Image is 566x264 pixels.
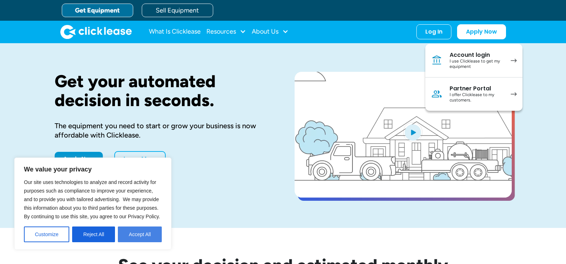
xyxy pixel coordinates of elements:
[55,72,272,110] h1: Get your automated decision in seconds.
[457,24,506,39] a: Apply Now
[14,158,171,250] div: We value your privacy
[403,122,422,142] img: Blue play button logo on a light blue circular background
[425,44,522,78] a: Account loginI use Clicklease to get my equipment
[24,226,69,242] button: Customize
[118,226,162,242] button: Accept All
[55,121,272,140] div: The equipment you need to start or grow your business is now affordable with Clicklease.
[511,92,517,96] img: arrow
[431,88,442,100] img: Person icon
[450,85,504,92] div: Partner Portal
[206,25,246,39] div: Resources
[295,72,512,198] a: open lightbox
[142,4,213,17] a: Sell Equipment
[62,4,133,17] a: Get Equipment
[149,25,201,39] a: What Is Clicklease
[450,92,504,103] div: I offer Clicklease to my customers.
[252,25,289,39] div: About Us
[60,25,132,39] a: home
[431,55,442,66] img: Bank icon
[72,226,115,242] button: Reject All
[55,152,103,166] a: Apply Now
[425,78,522,111] a: Partner PortalI offer Clicklease to my customers.
[450,59,504,70] div: I use Clicklease to get my equipment
[450,51,504,59] div: Account login
[425,28,442,35] div: Log In
[511,59,517,63] img: arrow
[60,25,132,39] img: Clicklease logo
[24,179,160,219] span: Our site uses technologies to analyze and record activity for purposes such as compliance to impr...
[425,44,522,111] nav: Log In
[24,165,162,174] p: We value your privacy
[114,151,166,167] a: Learn More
